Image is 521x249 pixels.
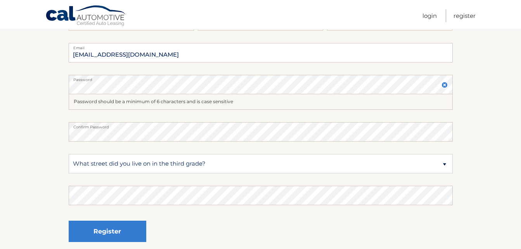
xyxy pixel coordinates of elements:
[441,82,448,88] img: close.svg
[453,9,476,22] a: Register
[69,43,453,49] label: Email
[69,122,453,128] label: Confirm Password
[69,221,146,242] button: Register
[69,75,453,81] label: Password
[69,94,453,110] div: Password should be a minimum of 6 characters and is case sensitive
[45,5,127,28] a: Cal Automotive
[69,43,453,62] input: Email
[422,9,437,22] a: Login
